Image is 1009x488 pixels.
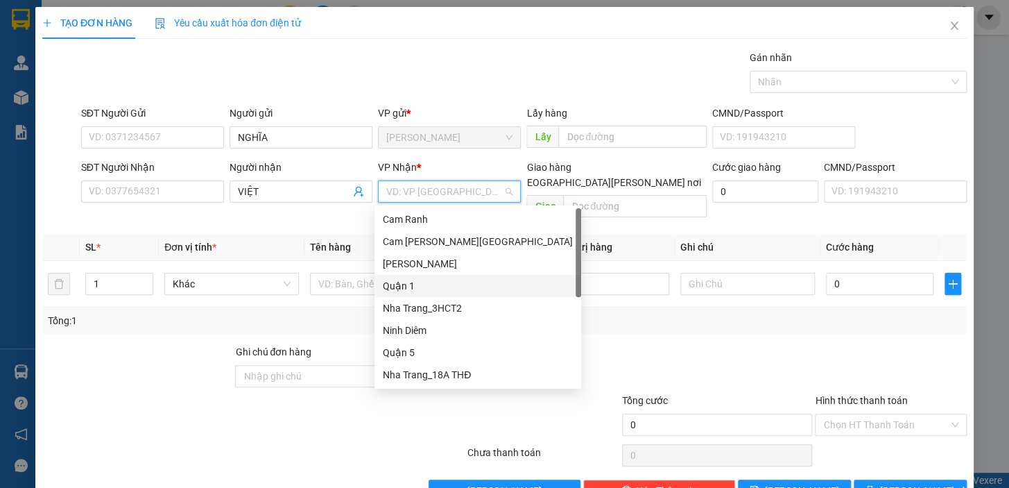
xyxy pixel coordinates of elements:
[680,273,815,295] input: Ghi Chú
[310,273,445,295] input: VD: Bàn, Ghế
[383,345,573,360] div: Quận 5
[512,175,707,190] span: [GEOGRAPHIC_DATA][PERSON_NAME] nơi
[935,7,974,46] button: Close
[383,367,573,382] div: Nha Trang_18A THĐ
[374,319,581,342] div: Ninh Diêm
[383,234,573,249] div: Cam [PERSON_NAME][GEOGRAPHIC_DATA]
[949,20,960,31] span: close
[173,274,291,294] span: Khác
[815,395,907,406] label: Hình thức thanh toán
[81,106,224,121] div: SĐT Người Gửi
[712,106,855,121] div: CMND/Passport
[526,195,563,217] span: Giao
[374,208,581,230] div: Cam Ranh
[81,160,224,175] div: SĐT Người Nhận
[526,126,558,148] span: Lấy
[561,242,612,253] span: Giá trị hàng
[235,346,311,357] label: Ghi chú đơn hàng
[374,364,581,386] div: Nha Trang_18A THĐ
[48,313,390,328] div: Tổng: 1
[563,195,707,217] input: Dọc đường
[230,106,372,121] div: Người gửi
[383,323,573,338] div: Ninh Diêm
[675,234,820,261] th: Ghi chú
[386,127,512,148] span: Ninh Hòa
[230,160,372,175] div: Người nhận
[374,342,581,364] div: Quận 5
[155,18,166,29] img: icon
[235,365,426,387] input: Ghi chú đơn hàng
[383,301,573,316] div: Nha Trang_3HCT2
[378,106,521,121] div: VP gửi
[561,273,669,295] input: 0
[374,275,581,297] div: Quận 1
[155,17,301,28] span: Yêu cầu xuất hóa đơn điện tử
[945,278,960,289] span: plus
[42,17,132,28] span: TẠO ĐƠN HÀNG
[48,273,70,295] button: delete
[558,126,707,148] input: Dọc đường
[374,297,581,319] div: Nha Trang_3HCT2
[712,162,781,173] label: Cước giao hàng
[750,52,792,63] label: Gán nhãn
[824,160,967,175] div: CMND/Passport
[42,18,52,28] span: plus
[622,395,668,406] span: Tổng cước
[85,242,96,253] span: SL
[383,256,573,271] div: [PERSON_NAME]
[353,186,364,197] span: user-add
[164,242,216,253] span: Đơn vị tính
[374,253,581,275] div: Ninh Hòa
[383,212,573,227] div: Cam Ranh
[945,273,961,295] button: plus
[383,278,573,294] div: Quận 1
[826,242,874,253] span: Cước hàng
[310,242,351,253] span: Tên hàng
[526,108,567,119] span: Lấy hàng
[466,445,621,469] div: Chưa thanh toán
[712,180,818,203] input: Cước giao hàng
[378,162,417,173] span: VP Nhận
[374,230,581,253] div: Cam Thành Bắc
[526,162,571,173] span: Giao hàng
